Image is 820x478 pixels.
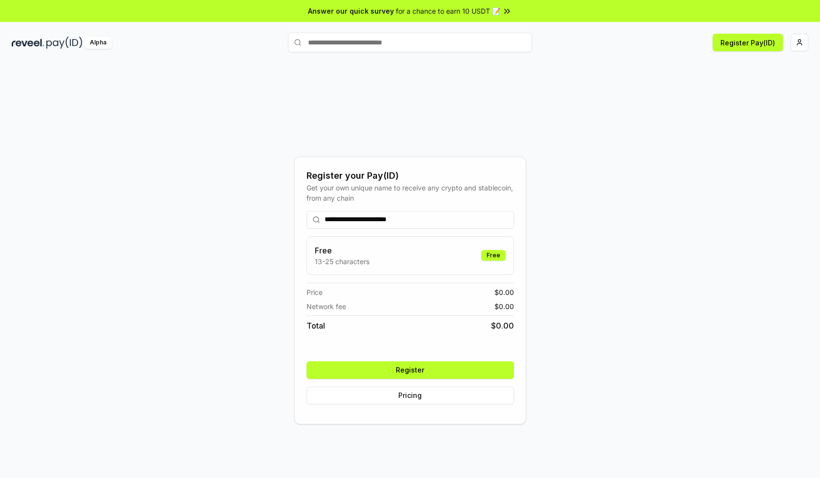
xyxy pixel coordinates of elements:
button: Register [307,361,514,379]
div: Alpha [84,37,112,49]
img: reveel_dark [12,37,44,49]
div: Free [481,250,506,261]
span: Answer our quick survey [308,6,394,16]
div: Get your own unique name to receive any crypto and stablecoin, from any chain [307,183,514,203]
p: 13-25 characters [315,256,369,267]
span: $ 0.00 [494,287,514,297]
button: Pricing [307,387,514,404]
span: Network fee [307,301,346,312]
span: Price [307,287,323,297]
span: for a chance to earn 10 USDT 📝 [396,6,500,16]
span: Total [307,320,325,332]
h3: Free [315,245,369,256]
button: Register Pay(ID) [713,34,783,51]
div: Register your Pay(ID) [307,169,514,183]
span: $ 0.00 [494,301,514,312]
img: pay_id [46,37,82,49]
span: $ 0.00 [491,320,514,332]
